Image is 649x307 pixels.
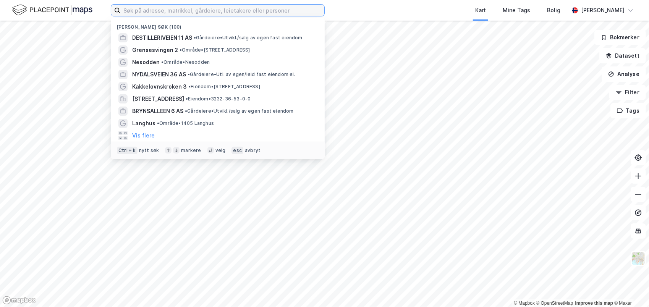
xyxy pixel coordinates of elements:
span: • [188,84,191,89]
span: Eiendom • 3232-36-53-0-0 [186,96,251,102]
span: Område • [STREET_ADDRESS] [180,47,250,53]
span: Område • Nesodden [161,59,210,65]
span: Gårdeiere • Utvikl./salg av egen fast eiendom [185,108,294,114]
span: • [194,35,196,40]
span: Nesodden [132,58,160,67]
span: Langhus [132,119,155,128]
span: Kakkelovnskroken 3 [132,82,187,91]
div: Kart [475,6,486,15]
div: markere [181,147,201,153]
img: logo.f888ab2527a4732fd821a326f86c7f29.svg [12,3,92,17]
div: Mine Tags [503,6,530,15]
button: Analyse [602,66,646,82]
a: Mapbox homepage [2,296,36,305]
button: Filter [609,85,646,100]
span: Grensesvingen 2 [132,45,178,55]
input: Søk på adresse, matrikkel, gårdeiere, leietakere eller personer [120,5,324,16]
a: OpenStreetMap [536,301,573,306]
div: esc [231,147,243,154]
span: Gårdeiere • Utl. av egen/leid fast eiendom el. [188,71,295,78]
span: • [185,108,187,114]
div: [PERSON_NAME] søk (100) [111,18,325,32]
button: Vis flere [132,131,155,140]
div: velg [215,147,226,153]
iframe: Chat Widget [611,270,649,307]
span: • [161,59,163,65]
span: Gårdeiere • Utvikl./salg av egen fast eiendom [194,35,303,41]
div: avbryt [245,147,261,153]
span: • [157,120,159,126]
a: Improve this map [575,301,613,306]
span: DESTILLERIVEIEN 11 AS [132,33,192,42]
span: NYDALSVEIEN 36 AS [132,70,186,79]
div: nytt søk [139,147,159,153]
a: Mapbox [514,301,535,306]
button: Tags [610,103,646,118]
div: Ctrl + k [117,147,138,154]
span: • [188,71,190,77]
span: [STREET_ADDRESS] [132,94,184,103]
span: • [180,47,182,53]
div: [PERSON_NAME] [581,6,625,15]
span: Område • 1405 Langhus [157,120,214,126]
div: Bolig [547,6,560,15]
span: Eiendom • [STREET_ADDRESS] [188,84,260,90]
span: BRYNSALLEEN 6 AS [132,107,183,116]
img: Z [631,251,646,266]
button: Datasett [599,48,646,63]
span: • [186,96,188,102]
button: Bokmerker [594,30,646,45]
